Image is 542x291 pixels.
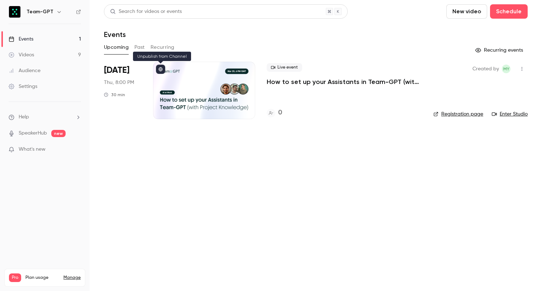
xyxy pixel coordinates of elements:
div: Sep 11 Thu, 6:00 PM (Europe/London) [104,62,142,119]
li: help-dropdown-opener [9,113,81,121]
div: Search for videos or events [110,8,182,15]
span: Martin Yochev [502,65,510,73]
span: Created by [472,65,499,73]
h6: Team-GPT [27,8,53,15]
button: Past [134,42,145,53]
button: Schedule [490,4,528,19]
img: Team-GPT [9,6,20,18]
span: Pro [9,273,21,282]
a: Enter Studio [492,111,528,118]
span: Live event [267,63,302,72]
a: 0 [267,108,282,118]
a: How to set up your Assistants in Team-GPT (with Project Knowledge) [267,78,422,86]
button: Recurring events [472,44,528,56]
span: What's new [19,146,46,153]
span: Plan usage [25,275,59,281]
h4: 0 [278,108,282,118]
button: Recurring [151,42,175,53]
div: Audience [9,67,41,74]
a: Registration page [433,111,483,118]
span: [DATE] [104,65,129,76]
a: Manage [63,275,81,281]
div: Events [9,36,33,43]
h1: Events [104,30,126,39]
div: Settings [9,83,37,90]
span: new [51,130,66,137]
div: Videos [9,51,34,58]
span: Thu, 8:00 PM [104,79,134,86]
button: Upcoming [104,42,129,53]
span: Help [19,113,29,121]
div: 30 min [104,92,125,98]
button: New video [446,4,487,19]
span: MY [503,65,509,73]
a: SpeakerHub [19,130,47,137]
